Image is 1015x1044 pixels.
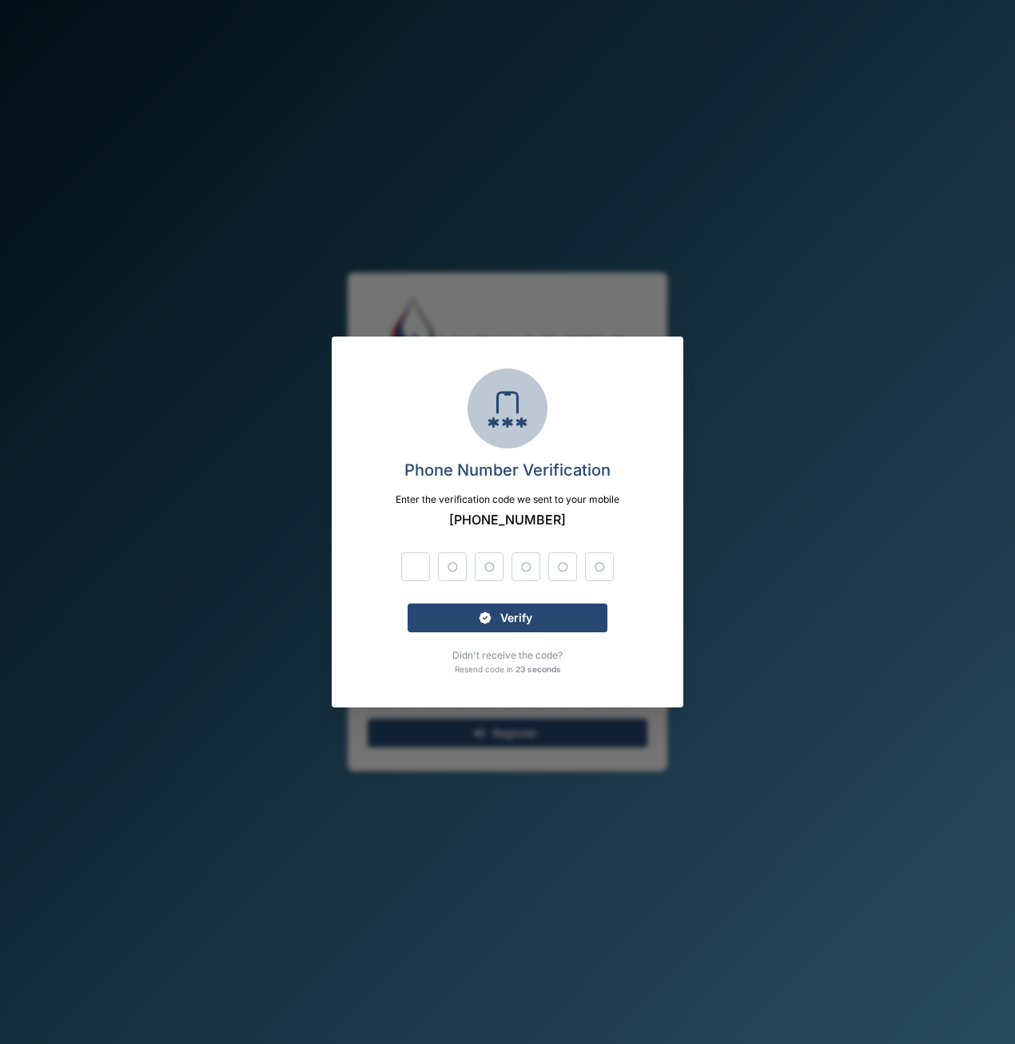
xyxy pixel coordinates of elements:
[511,552,540,581] input: ○
[396,510,619,530] div: [PHONE_NUMBER]
[452,648,563,663] div: Didn't receive the code?
[515,664,561,674] span: 23 seconds
[455,663,561,676] div: Resend code in
[404,458,611,483] div: Phone Number Verification
[585,552,614,581] input: ○
[475,552,504,581] input: ○
[548,552,577,581] input: ○
[408,604,607,632] button: Verify
[500,604,532,632] span: Verify
[438,552,467,581] input: ○
[396,492,619,508] div: Enter the verification code we sent to your mobile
